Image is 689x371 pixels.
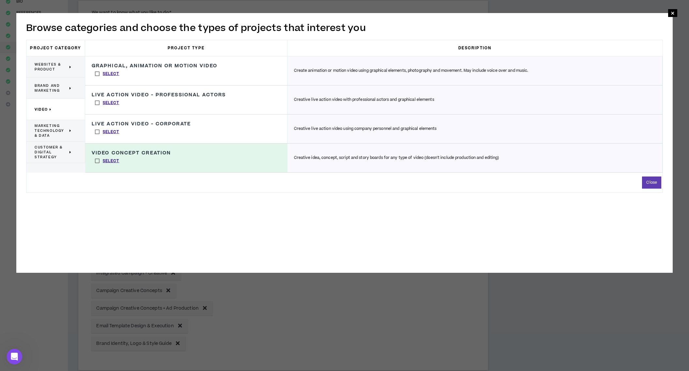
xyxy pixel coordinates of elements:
span: Websites & Product [35,62,68,72]
p: Creative live action video using company personnel and graphical elements [294,126,437,132]
iframe: Intercom live chat [7,349,22,364]
h3: Live Action Video - Corporate [92,121,191,127]
h3: Project Category [26,40,85,56]
span: Brand and Marketing [35,83,68,93]
p: Creative live action video with professional actors and graphical elements [294,97,434,103]
p: Create animation or motion video using graphical elements, photography and movement. May include ... [294,68,528,74]
h2: Browse categories and choose the types of projects that interest you [26,21,663,35]
h3: Graphical, Animation or Motion Video [92,63,218,69]
h3: Video Concept Creation [92,150,171,156]
span: Customer & Digital Strategy [35,145,68,160]
h3: Live Action Video - Professional Actors [92,92,226,98]
p: Select [103,71,119,77]
h3: Description [287,40,663,56]
p: Select [103,100,119,106]
p: Select [103,129,119,135]
span: Marketing Technology & Data [35,123,68,138]
p: Select [103,158,119,164]
span: Video [35,107,48,112]
span: × [671,9,675,17]
p: Creative idea, concept, script and story boards for any type of video (doesn't include production... [294,155,499,161]
h3: Project Type [85,40,287,56]
button: Close [642,177,661,189]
